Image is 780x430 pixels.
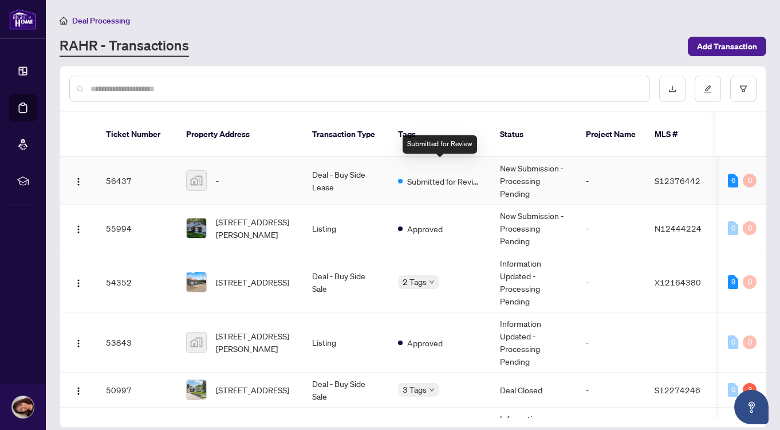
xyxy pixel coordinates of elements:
[303,157,389,205] td: Deal - Buy Side Lease
[72,15,130,26] span: Deal Processing
[491,312,577,373] td: Information Updated - Processing Pending
[577,252,645,312] td: -
[688,37,766,56] button: Add Transaction
[303,205,389,252] td: Listing
[177,112,303,157] th: Property Address
[739,85,747,93] span: filter
[74,339,83,348] img: Logo
[74,177,83,186] img: Logo
[429,387,435,393] span: down
[407,222,443,235] span: Approved
[12,396,34,418] img: Profile Icon
[97,373,177,408] td: 50997
[60,36,189,57] a: RAHR - Transactions
[743,275,757,289] div: 0
[74,386,83,396] img: Logo
[730,76,757,102] button: filter
[577,157,645,205] td: -
[728,383,738,397] div: 0
[734,390,769,424] button: Open asap
[74,225,83,234] img: Logo
[728,174,738,187] div: 6
[655,175,700,186] span: S12376442
[216,330,294,355] span: [STREET_ADDRESS][PERSON_NAME]
[403,275,427,288] span: 2 Tags
[97,157,177,205] td: 56437
[69,273,88,291] button: Logo
[403,383,427,396] span: 3 Tags
[491,373,577,408] td: Deal Closed
[97,112,177,157] th: Ticket Number
[655,223,702,233] span: N12444224
[187,333,206,352] img: thumbnail-img
[728,221,738,235] div: 0
[743,383,757,397] div: 3
[187,380,206,400] img: thumbnail-img
[216,216,294,241] span: [STREET_ADDRESS][PERSON_NAME]
[187,171,206,190] img: thumbnail-img
[491,157,577,205] td: New Submission - Processing Pending
[407,175,482,187] span: Submitted for Review
[60,17,68,25] span: home
[403,135,477,154] div: Submitted for Review
[407,337,443,349] span: Approved
[704,85,712,93] span: edit
[728,275,738,289] div: 9
[216,276,289,288] span: [STREET_ADDRESS]
[491,252,577,312] td: Information Updated - Processing Pending
[69,171,88,190] button: Logo
[97,252,177,312] td: 54352
[697,37,757,56] span: Add Transaction
[728,335,738,349] div: 0
[216,174,219,187] span: -
[659,76,686,102] button: download
[491,112,577,157] th: Status
[9,9,37,30] img: logo
[743,174,757,187] div: 0
[577,205,645,252] td: -
[303,112,389,157] th: Transaction Type
[743,221,757,235] div: 0
[577,373,645,408] td: -
[668,85,676,93] span: download
[97,312,177,373] td: 53843
[577,312,645,373] td: -
[187,218,206,238] img: thumbnail-img
[655,385,700,395] span: S12274246
[645,112,714,157] th: MLS #
[389,112,491,157] th: Tags
[429,279,435,285] span: down
[69,333,88,351] button: Logo
[97,205,177,252] td: 55994
[74,279,83,288] img: Logo
[69,381,88,399] button: Logo
[743,335,757,349] div: 0
[491,205,577,252] td: New Submission - Processing Pending
[303,373,389,408] td: Deal - Buy Side Sale
[303,312,389,373] td: Listing
[303,252,389,312] td: Deal - Buy Side Sale
[577,112,645,157] th: Project Name
[655,277,701,287] span: X12164380
[69,219,88,237] button: Logo
[695,76,721,102] button: edit
[216,384,289,396] span: [STREET_ADDRESS]
[187,272,206,292] img: thumbnail-img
